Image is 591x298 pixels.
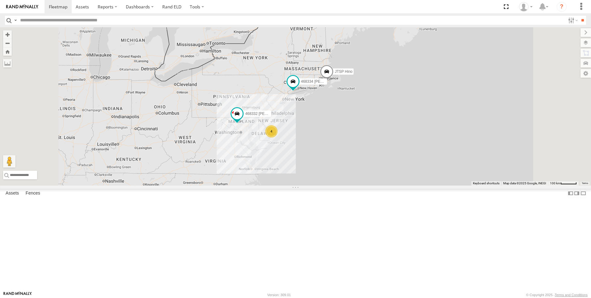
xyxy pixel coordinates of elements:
div: John Olaniyan [517,2,535,11]
i: ? [557,2,567,12]
label: Search Filter Options [566,16,579,25]
a: Terms and Conditions [555,293,588,297]
div: 4 [265,125,278,138]
label: Assets [2,189,22,198]
label: Hide Summary Table [580,189,586,198]
span: JTSP Hino [335,69,352,74]
button: Keyboard shortcuts [473,181,500,186]
label: Map Settings [580,69,591,78]
label: Dock Summary Table to the Right [574,189,580,198]
label: Measure [3,59,12,68]
label: Search Query [13,16,18,25]
img: rand-logo.svg [6,5,38,9]
span: Map data ©2025 Google, INEGI [503,182,546,185]
span: 468334 [PERSON_NAME] [301,79,345,84]
a: Terms (opens in new tab) [582,182,588,185]
button: Drag Pegman onto the map to open Street View [3,155,15,168]
button: Map Scale: 100 km per 49 pixels [548,181,579,186]
button: Zoom Home [3,47,12,56]
button: Zoom in [3,30,12,39]
div: © Copyright 2025 - [526,293,588,297]
span: 468332 [PERSON_NAME] [245,112,289,116]
label: Dock Summary Table to the Left [568,189,574,198]
span: 100 km [550,182,560,185]
a: Visit our Website [3,292,32,298]
button: Zoom out [3,39,12,47]
div: Version: 309.01 [267,293,291,297]
label: Fences [23,189,43,198]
